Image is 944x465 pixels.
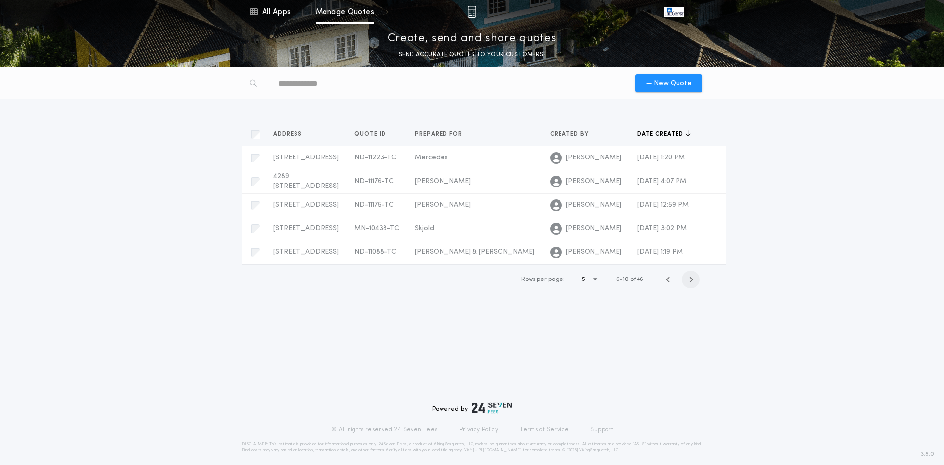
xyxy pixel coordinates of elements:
span: [STREET_ADDRESS] [273,248,339,256]
span: [PERSON_NAME] [566,200,621,210]
a: Privacy Policy [459,426,499,434]
span: New Quote [654,78,692,89]
p: SEND ACCURATE QUOTES TO YOUR CUSTOMERS. [399,50,545,60]
span: Quote ID [354,130,388,138]
a: Terms of Service [520,426,569,434]
span: Date created [637,130,685,138]
span: [DATE] 1:20 PM [637,154,685,161]
div: Powered by [432,402,512,414]
p: DISCLAIMER: This estimate is provided for informational purposes only. 24|Seven Fees, a product o... [242,441,702,453]
button: Address [273,129,309,139]
span: ND-11175-TC [354,201,394,209]
span: Prepared for [415,130,464,138]
span: [PERSON_NAME] [566,248,621,257]
span: Mercedes [415,154,448,161]
span: Address [273,130,304,138]
span: [PERSON_NAME] [415,178,471,185]
button: New Quote [635,74,702,92]
span: [PERSON_NAME] [566,224,621,234]
span: MN-10438-TC [354,225,399,232]
span: ND-11223-TC [354,154,396,161]
a: Support [590,426,613,434]
button: 5 [582,272,601,287]
img: img [467,6,476,18]
span: ND-11176-TC [354,178,394,185]
span: Rows per page: [521,277,565,282]
p: © All rights reserved. 24|Seven Fees [331,426,438,434]
span: 4289 [STREET_ADDRESS] [273,173,339,190]
span: 6 [616,277,619,282]
span: [DATE] 4:07 PM [637,178,686,185]
span: [STREET_ADDRESS] [273,201,339,209]
span: [DATE] 3:02 PM [637,225,687,232]
a: [URL][DOMAIN_NAME] [473,448,522,452]
span: [PERSON_NAME] [566,177,621,186]
span: [DATE] 12:59 PM [637,201,689,209]
span: [STREET_ADDRESS] [273,225,339,232]
span: 3.8.0 [921,450,934,459]
img: vs-icon [664,7,684,17]
button: Date created [637,129,691,139]
span: ND-11088-TC [354,248,396,256]
span: [DATE] 1:19 PM [637,248,683,256]
h1: 5 [582,275,585,284]
span: 10 [623,277,629,282]
button: Quote ID [354,129,393,139]
button: Created by [550,129,596,139]
span: [PERSON_NAME] [566,153,621,163]
p: Create, send and share quotes [388,31,557,47]
span: [PERSON_NAME] & [PERSON_NAME] [415,248,534,256]
span: [PERSON_NAME] [415,201,471,209]
img: logo [472,402,512,414]
span: Skjold [415,225,434,232]
span: of 46 [630,275,643,284]
span: [STREET_ADDRESS] [273,154,339,161]
span: Created by [550,130,590,138]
